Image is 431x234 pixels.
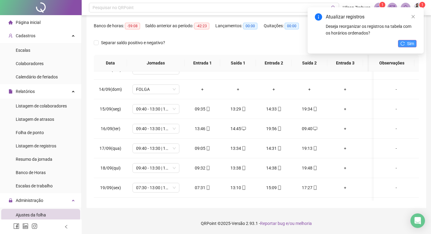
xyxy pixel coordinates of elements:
[374,60,410,66] span: Observações
[64,225,68,229] span: left
[136,163,176,173] span: 09:40 - 13:30 | 14:30 - 19:40
[99,87,122,92] span: 14/09(dom)
[136,183,176,192] span: 07:30 - 13:00 | 15:00 - 17:30
[363,55,399,71] th: Saída 3
[368,184,394,191] div: +
[277,107,282,111] span: mobile
[16,157,52,162] span: Resumo da jornada
[189,86,215,93] div: +
[312,186,317,190] span: mobile
[232,221,245,226] span: Versão
[260,221,312,226] span: Reportar bug e/ou melhoria
[16,170,46,175] span: Banco de Horas
[277,166,282,170] span: mobile
[368,125,394,132] div: +
[414,3,423,12] img: 38507
[241,127,246,131] span: desktop
[296,165,322,171] div: 19:48
[189,184,215,191] div: 07:31
[127,55,184,71] th: Jornadas
[241,146,246,150] span: mobile
[82,213,431,234] footer: QRPoint © 2025 - 2.93.1 -
[256,55,292,71] th: Entrada 2
[215,22,264,29] div: Lançamentos:
[369,55,414,71] th: Observações
[261,125,287,132] div: 19:56
[261,106,287,112] div: 14:33
[16,183,53,188] span: Escalas de trabalho
[189,145,215,152] div: 09:05
[296,106,322,112] div: 19:34
[261,145,287,152] div: 14:31
[225,145,251,152] div: 13:34
[312,127,317,131] span: desktop
[8,20,13,25] span: home
[94,22,145,29] div: Banco de horas:
[411,15,415,19] span: close
[296,86,322,93] div: +
[368,165,394,171] div: +
[205,166,210,170] span: mobile
[332,125,358,132] div: +
[378,184,414,191] div: -
[100,146,121,151] span: 17/09(qua)
[16,33,35,38] span: Cadastros
[184,55,220,71] th: Entrada 1
[205,127,210,131] span: mobile
[16,143,56,148] span: Listagem de registros
[16,130,44,135] span: Folha de ponto
[16,61,44,66] span: Colaboradores
[241,166,246,170] span: mobile
[8,89,13,94] span: file
[327,55,363,71] th: Entrada 3
[390,5,395,10] span: mail
[220,55,256,71] th: Saída 1
[378,86,414,93] div: -
[241,107,246,111] span: mobile
[205,186,210,190] span: mobile
[332,184,358,191] div: +
[400,41,405,46] span: reload
[368,106,394,112] div: +
[332,106,358,112] div: +
[225,86,251,93] div: +
[205,146,210,150] span: mobile
[243,23,257,29] span: 00:00
[312,166,317,170] span: mobile
[312,107,317,111] span: mobile
[285,23,299,29] span: 00:00
[99,39,168,46] span: Separar saldo positivo e negativo?
[296,184,322,191] div: 17:27
[145,22,215,29] div: Saldo anterior ao período:
[315,13,322,21] span: info-circle
[100,107,121,111] span: 15/09(seg)
[379,2,385,8] sup: 1
[22,223,28,229] span: linkedin
[8,34,13,38] span: user-add
[421,3,423,7] span: 1
[16,104,67,108] span: Listagem de colaboradores
[277,146,282,150] span: mobile
[403,5,408,10] span: bell
[8,198,13,203] span: lock
[16,117,54,122] span: Listagem de atrasos
[100,166,121,170] span: 18/09(qui)
[312,146,317,150] span: mobile
[332,145,358,152] div: +
[136,144,176,153] span: 09:40 - 13:30 | 14:30 - 19:40
[194,23,209,29] span: -42:23
[296,125,322,132] div: 09:40
[100,185,121,190] span: 19/09(sex)
[332,86,358,93] div: +
[326,23,416,36] div: Deseja reorganizar os registros na tabela com os horários ordenados?
[277,186,282,190] span: mobile
[136,124,176,133] span: 09:40 - 13:30 | 14:30 - 19:40
[189,106,215,112] div: 09:35
[378,106,414,112] div: -
[343,4,371,11] span: Uilson Trabuco
[225,165,251,171] div: 13:38
[225,106,251,112] div: 13:29
[277,127,282,131] span: mobile
[13,223,19,229] span: facebook
[326,13,416,21] div: Atualizar registros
